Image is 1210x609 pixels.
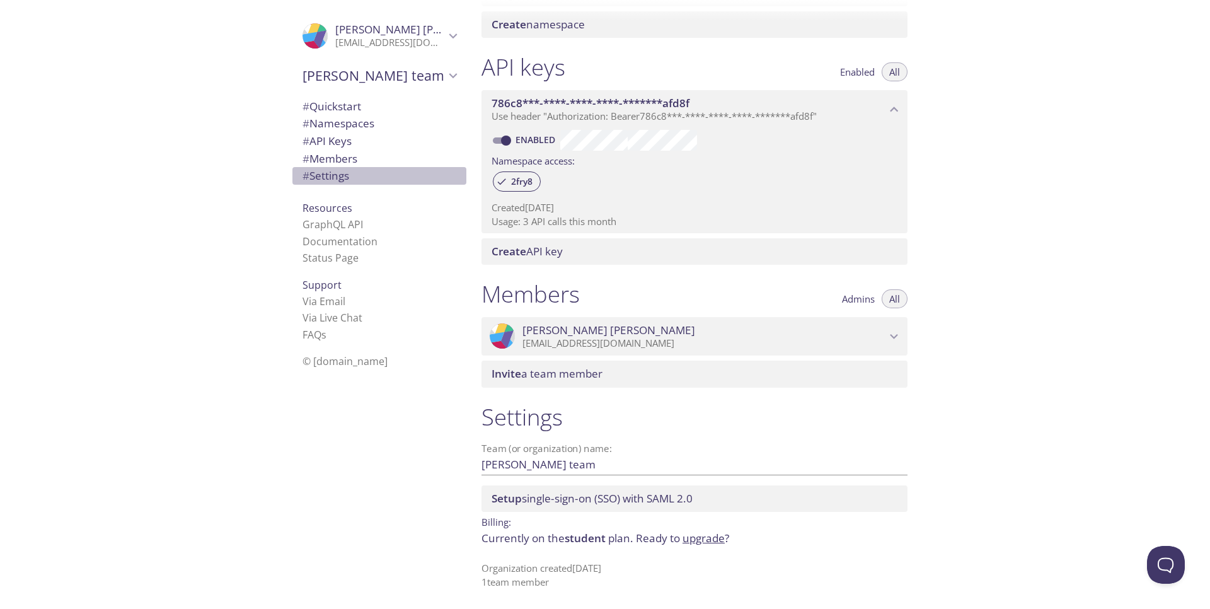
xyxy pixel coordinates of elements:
label: Namespace access: [492,151,575,169]
div: Create API Key [481,238,907,265]
a: upgrade [683,531,725,545]
p: Billing: [481,512,907,530]
p: [EMAIL_ADDRESS][DOMAIN_NAME] [522,337,886,350]
iframe: Help Scout Beacon - Open [1147,546,1185,584]
div: Emanuel Joao [481,317,907,356]
div: Setup SSO [481,485,907,512]
div: Members [292,150,466,168]
span: Resources [302,201,352,215]
span: [PERSON_NAME] [PERSON_NAME] [522,323,695,337]
span: # [302,99,309,113]
h1: Members [481,280,580,308]
div: 2fry8 [493,171,541,192]
span: namespace [492,17,585,32]
button: Enabled [833,62,882,81]
div: Emanuel Joao [292,15,466,57]
span: # [302,151,309,166]
a: FAQ [302,328,326,342]
p: Created [DATE] [492,201,897,214]
div: Namespaces [292,115,466,132]
span: # [302,116,309,130]
span: Quickstart [302,99,361,113]
a: Documentation [302,235,377,248]
div: Create namespace [481,11,907,38]
a: Via Email [302,294,345,308]
span: Create [492,244,526,258]
h1: Settings [481,403,907,431]
button: All [882,62,907,81]
div: API Keys [292,132,466,150]
span: [PERSON_NAME] [PERSON_NAME] [335,22,508,37]
span: 2fry8 [504,176,540,187]
div: Quickstart [292,98,466,115]
p: [EMAIL_ADDRESS][DOMAIN_NAME] [335,37,445,49]
button: All [882,289,907,308]
span: Members [302,151,357,166]
span: [PERSON_NAME] team [302,67,445,84]
label: Team (or organization) name: [481,444,613,453]
h1: API keys [481,53,565,81]
p: Usage: 3 API calls this month [492,215,897,228]
span: API Keys [302,134,352,148]
p: Currently on the plan. [481,530,907,547]
span: Create [492,17,526,32]
div: Invite a team member [481,361,907,387]
span: Namespaces [302,116,374,130]
span: Ready to ? [636,531,729,545]
a: Status Page [302,251,359,265]
span: Invite [492,366,521,381]
span: single-sign-on (SSO) with SAML 2.0 [492,491,693,506]
span: # [302,134,309,148]
span: s [321,328,326,342]
a: GraphQL API [302,217,363,231]
a: Via Live Chat [302,311,362,325]
p: Organization created [DATE] 1 team member [481,562,907,589]
span: a team member [492,366,602,381]
span: © [DOMAIN_NAME] [302,354,388,368]
div: Emanuel's team [292,59,466,92]
a: Enabled [514,134,560,146]
span: Settings [302,168,349,183]
button: Admins [834,289,882,308]
span: # [302,168,309,183]
span: Setup [492,491,522,506]
span: API key [492,244,563,258]
span: Support [302,278,342,292]
span: student [565,531,606,545]
div: Team Settings [292,167,466,185]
